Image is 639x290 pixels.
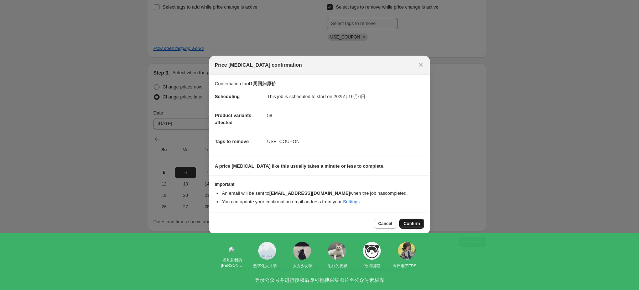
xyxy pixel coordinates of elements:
span: Product variants affected [215,113,251,125]
dd: USE_COUPON [267,132,424,151]
span: Cancel [378,221,392,227]
b: [EMAIL_ADDRESS][DOMAIN_NAME] [269,190,350,196]
dd: This job is scheduled to start on 2025年10月6日. [267,87,424,106]
span: Tags to remove [215,139,249,144]
span: Price [MEDICAL_DATA] confirmation [215,61,302,68]
h3: Important [215,182,424,187]
dd: 58 [267,106,424,125]
span: Confirm [404,221,420,227]
p: Confirmation for [215,80,424,87]
span: Scheduling [215,94,240,99]
b: A price [MEDICAL_DATA] like this usually takes a minute or less to complete. [215,163,385,169]
li: An email will be sent to when the job has completed . [222,190,424,197]
li: You can update your confirmation email address from your . [222,198,424,205]
button: Cancel [374,219,396,229]
a: Settings [343,199,360,204]
button: Confirm [399,219,424,229]
button: Close [416,60,426,70]
b: 41周回归原价 [248,81,276,86]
